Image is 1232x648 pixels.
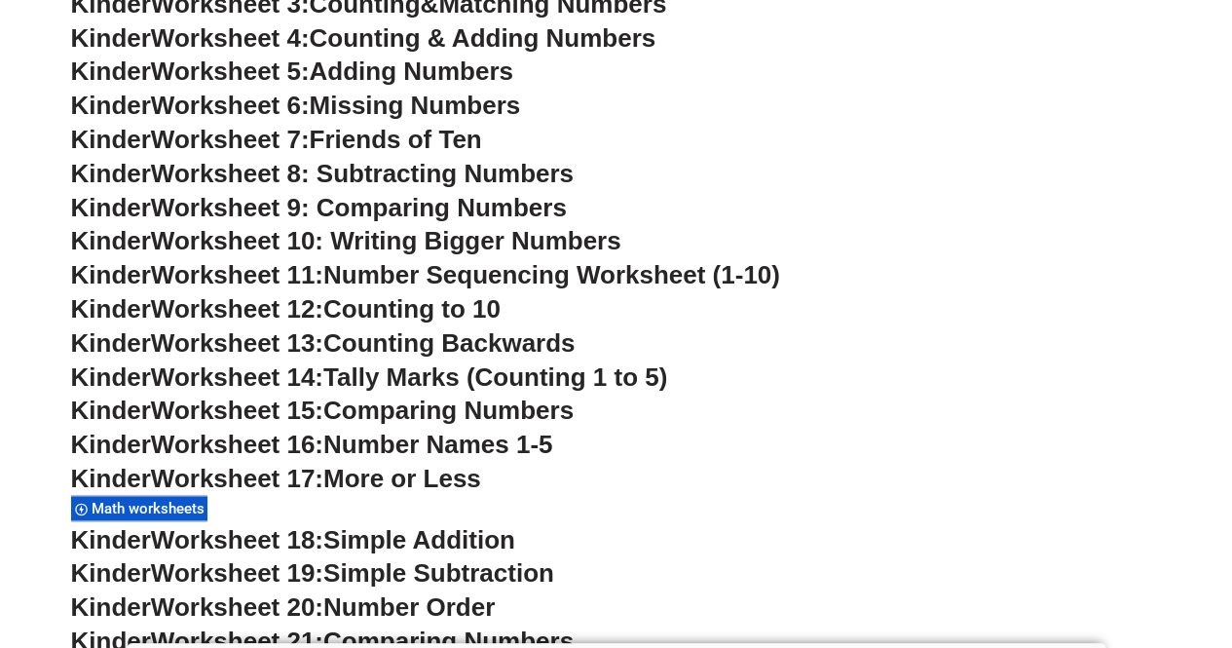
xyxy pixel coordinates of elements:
span: Simple Addition [323,525,515,554]
span: Number Names 1-5 [323,430,552,459]
span: Counting Backwards [323,328,575,358]
span: Kinder [71,592,151,622]
span: Worksheet 8: Subtracting Numbers [151,159,574,188]
span: Number Sequencing Worksheet (1-10) [323,260,780,289]
span: Worksheet 16: [151,430,323,459]
a: KinderWorksheet 10: Writing Bigger Numbers [71,226,621,255]
span: Kinder [71,294,151,324]
span: Worksheet 11: [151,260,323,289]
span: Worksheet 5: [151,57,310,86]
span: Kinder [71,125,151,154]
a: KinderWorksheet 7:Friends of Ten [71,125,482,154]
span: More or Less [323,464,481,493]
span: Worksheet 14: [151,362,323,392]
span: Kinder [71,57,151,86]
span: Kinder [71,558,151,588]
span: Kinder [71,193,151,222]
span: Missing Numbers [310,91,521,120]
span: Kinder [71,430,151,459]
span: Adding Numbers [310,57,513,86]
span: Number Order [323,592,495,622]
a: KinderWorksheet 6:Missing Numbers [71,91,521,120]
span: Worksheet 20: [151,592,323,622]
span: Worksheet 10: Writing Bigger Numbers [151,226,621,255]
span: Worksheet 12: [151,294,323,324]
span: Counting to 10 [323,294,501,324]
a: KinderWorksheet 4:Counting & Adding Numbers [71,23,656,53]
span: Kinder [71,328,151,358]
span: Kinder [71,362,151,392]
span: Worksheet 7: [151,125,310,154]
span: Worksheet 17: [151,464,323,493]
span: Math worksheets [92,500,210,517]
span: Worksheet 9: Comparing Numbers [151,193,567,222]
span: Kinder [71,23,151,53]
span: Friends of Ten [310,125,482,154]
a: KinderWorksheet 9: Comparing Numbers [71,193,567,222]
a: KinderWorksheet 5:Adding Numbers [71,57,513,86]
span: Kinder [71,260,151,289]
span: Kinder [71,464,151,493]
span: Kinder [71,91,151,120]
span: Kinder [71,226,151,255]
span: Tally Marks (Counting 1 to 5) [323,362,667,392]
span: Kinder [71,396,151,425]
a: KinderWorksheet 8: Subtracting Numbers [71,159,574,188]
span: Comparing Numbers [323,396,574,425]
span: Worksheet 4: [151,23,310,53]
iframe: Chat Widget [1135,554,1232,648]
span: Worksheet 15: [151,396,323,425]
span: Worksheet 13: [151,328,323,358]
span: Worksheet 6: [151,91,310,120]
span: Kinder [71,159,151,188]
span: Worksheet 18: [151,525,323,554]
span: Counting & Adding Numbers [310,23,656,53]
div: Math worksheets [71,495,207,521]
span: Simple Subtraction [323,558,554,588]
span: Worksheet 19: [151,558,323,588]
span: Kinder [71,525,151,554]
